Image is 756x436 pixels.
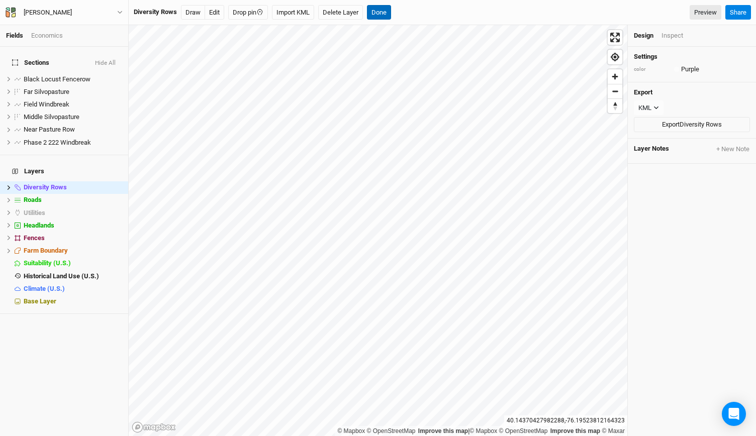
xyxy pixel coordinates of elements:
span: Historical Land Use (U.S.) [24,272,99,280]
button: Import KML [272,5,314,20]
a: Mapbox [337,427,365,434]
a: Preview [690,5,721,20]
span: Layer Notes [634,145,669,154]
a: Fields [6,32,23,39]
span: Diversity Rows [24,183,67,191]
div: Diversity Rows [134,8,177,17]
a: Improve this map [550,427,600,434]
div: Economics [31,31,63,40]
div: Suitability (U.S.) [24,259,122,267]
button: Delete Layer [318,5,363,20]
div: Base Layer [24,297,122,305]
span: Base Layer [24,297,56,305]
canvas: Map [129,25,627,436]
span: Suitability (U.S.) [24,259,71,267]
h4: Settings [634,53,750,61]
div: Climate (U.S.) [24,285,122,293]
span: Black Locust Fencerow [24,75,90,83]
span: Climate (U.S.) [24,285,65,292]
button: Enter fullscreen [608,30,622,45]
div: Farm Boundary [24,247,122,255]
div: Purple [681,65,699,74]
button: Done [367,5,391,20]
button: Zoom out [608,84,622,98]
span: Far Silvopasture [24,88,69,95]
div: Far Silvopasture [24,88,122,96]
a: Maxar [602,427,625,434]
a: Improve this map [418,427,468,434]
span: Fences [24,234,45,242]
div: Middle Silvopasture [24,113,122,121]
button: KML [634,100,664,116]
button: ExportDiversity Rows [634,117,750,132]
h4: Layers [6,161,122,181]
button: Edit [205,5,224,20]
div: Historical Land Use (U.S.) [24,272,122,280]
div: 40.14370427982288 , -76.19523812164323 [504,415,627,426]
div: Black Locust Fencerow [24,75,122,83]
div: Headlands [24,222,122,230]
a: OpenStreetMap [499,427,548,434]
div: Open Intercom Messenger [722,402,746,426]
span: Near Pasture Row [24,126,75,133]
div: Diversity Rows [24,183,122,191]
button: Zoom in [608,69,622,84]
h4: Export [634,88,750,96]
span: Farm Boundary [24,247,68,254]
a: Mapbox logo [132,421,176,433]
a: OpenStreetMap [367,427,416,434]
span: Field Windbreak [24,100,69,108]
div: KML [638,103,651,113]
span: Middle Silvopasture [24,113,79,121]
div: Phase 2 222 Windbreak [24,139,122,147]
div: Steve King [24,8,72,18]
span: Sections [12,59,49,67]
div: | [337,426,625,436]
button: + New Note [716,145,750,154]
div: Design [634,31,653,40]
button: Find my location [608,50,622,64]
button: Draw [181,5,205,20]
div: Roads [24,196,122,204]
button: Reset bearing to north [608,98,622,113]
div: Inspect [661,31,683,40]
div: Field Windbreak [24,100,122,108]
button: Share [725,5,751,20]
a: Mapbox [469,427,497,434]
button: [PERSON_NAME] [5,7,123,18]
div: [PERSON_NAME] [24,8,72,18]
span: Headlands [24,222,54,229]
button: Drop pin [228,5,268,20]
span: Utilities [24,209,45,216]
div: Fences [24,234,122,242]
span: Roads [24,196,42,203]
div: Utilities [24,209,122,217]
div: color [634,66,669,73]
button: Hide All [94,60,116,67]
div: Near Pasture Row [24,126,122,134]
span: Phase 2 222 Windbreak [24,139,91,146]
